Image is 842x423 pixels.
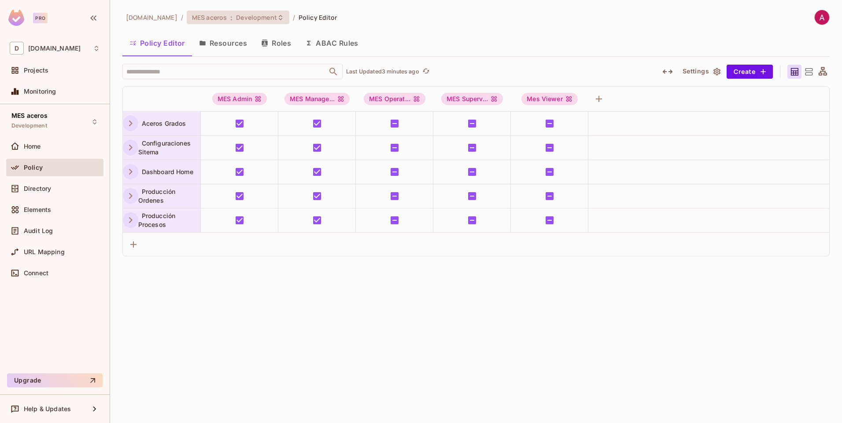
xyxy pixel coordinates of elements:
span: Home [24,143,41,150]
span: Connect [24,270,48,277]
span: Audit Log [24,227,53,234]
button: Roles [254,32,298,54]
button: Policy Editor [122,32,192,54]
span: Click to refresh data [419,66,432,77]
span: Workspace: deacero.com [28,45,81,52]
span: the active workspace [126,13,177,22]
span: Aceros Grados [138,120,186,127]
span: MES Manager [284,93,350,105]
span: MES Operator [364,93,425,105]
div: Mes Viewer [521,93,578,105]
span: Elements [24,206,51,213]
li: / [293,13,295,22]
span: Dashboard Home [138,168,193,175]
span: refresh [422,67,430,76]
img: SReyMgAAAABJRU5ErkJggg== [8,10,24,26]
p: Last Updated 3 minutes ago [346,68,419,75]
button: refresh [421,66,432,77]
button: Settings [679,65,723,79]
span: Projects [24,67,48,74]
span: URL Mapping [24,248,65,255]
span: Monitoring [24,88,56,95]
button: Resources [192,32,254,54]
span: MES Supervisor [441,93,503,105]
span: D [10,42,24,55]
span: Policy [24,164,43,171]
li: / [181,13,183,22]
span: Producción Procesos [138,212,176,228]
span: Policy Editor [299,13,337,22]
button: Create [727,65,773,79]
span: Producción Ordenes [138,188,176,204]
span: Help & Updates [24,405,71,412]
span: Directory [24,185,51,192]
div: MES Operat... [364,93,425,105]
div: Pro [33,13,48,23]
button: Open [327,66,340,78]
div: MES Manage... [284,93,350,105]
span: Configuraciones Sitema [138,139,191,156]
span: Development [11,122,47,129]
span: : [230,14,233,21]
button: Upgrade [7,373,103,387]
span: MES aceros [11,112,48,119]
span: Development [236,13,277,22]
button: ABAC Rules [298,32,366,54]
span: MES aceros [192,13,227,22]
div: MES Superv... [441,93,503,105]
div: MES Admin [212,93,267,105]
img: ANTONIO CARLOS DIAZ CERDA [815,10,829,25]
